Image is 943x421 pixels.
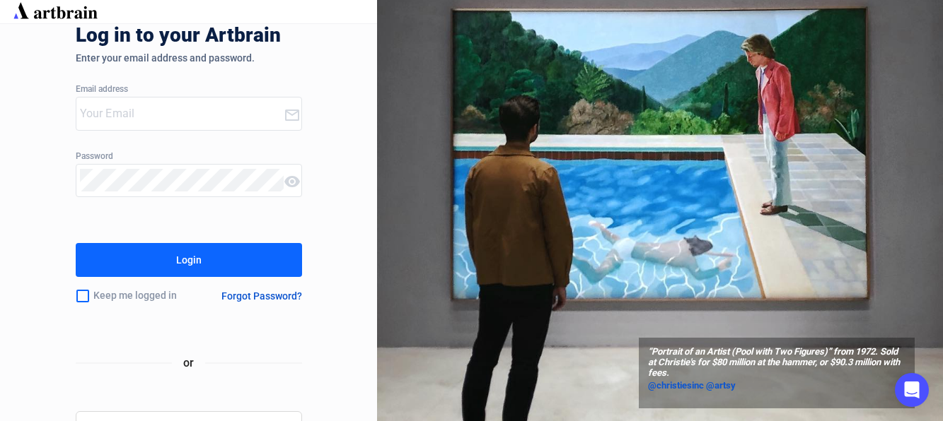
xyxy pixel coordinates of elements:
span: “Portrait of an Artist (Pool with Two Figures)” from 1972. Sold at Christie's for $80 million at ... [648,347,906,379]
a: @christiesinc @artsy [648,379,906,393]
div: Email address [76,85,302,95]
span: @christiesinc @artsy [648,380,736,391]
button: Login [76,243,302,277]
span: or [172,354,205,372]
div: Keep me logged in [76,281,200,311]
div: Log in to your Artbrain [76,24,500,52]
div: Enter your email address and password. [76,52,302,64]
div: Open Intercom Messenger [895,373,929,407]
div: Login [176,249,202,271]
div: Password [76,152,302,162]
div: Forgot Password? [221,290,302,302]
input: Your Email [80,102,284,125]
